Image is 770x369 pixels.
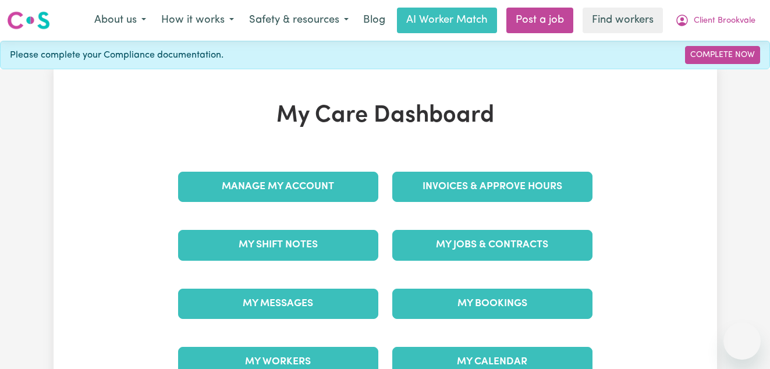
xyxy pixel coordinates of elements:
a: My Bookings [392,289,592,319]
img: Careseekers logo [7,10,50,31]
span: Client Brookvale [694,15,755,27]
a: My Shift Notes [178,230,378,260]
a: AI Worker Match [397,8,497,33]
button: How it works [154,8,242,33]
span: Please complete your Compliance documentation. [10,48,223,62]
a: My Jobs & Contracts [392,230,592,260]
a: Invoices & Approve Hours [392,172,592,202]
a: Blog [356,8,392,33]
a: Careseekers logo [7,7,50,34]
button: About us [87,8,154,33]
a: Manage My Account [178,172,378,202]
a: Find workers [583,8,663,33]
a: Post a job [506,8,573,33]
button: My Account [668,8,763,33]
iframe: Button to launch messaging window [723,322,761,360]
h1: My Care Dashboard [171,102,599,130]
a: My Messages [178,289,378,319]
a: Complete Now [685,46,760,64]
button: Safety & resources [242,8,356,33]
